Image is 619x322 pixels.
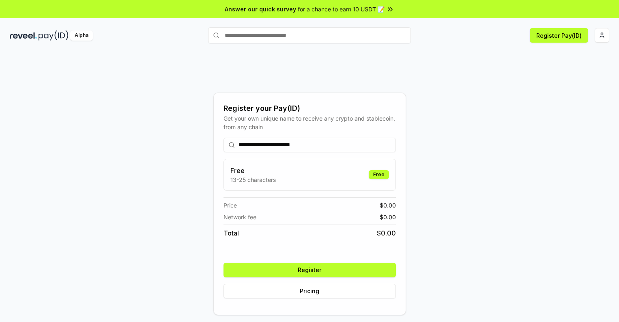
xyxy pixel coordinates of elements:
[298,5,385,13] span: for a chance to earn 10 USDT 📝
[10,30,37,41] img: reveel_dark
[230,175,276,184] p: 13-25 characters
[225,5,296,13] span: Answer our quick survey
[70,30,93,41] div: Alpha
[224,114,396,131] div: Get your own unique name to receive any crypto and stablecoin, from any chain
[224,284,396,298] button: Pricing
[369,170,389,179] div: Free
[224,213,256,221] span: Network fee
[224,263,396,277] button: Register
[224,201,237,210] span: Price
[224,103,396,114] div: Register your Pay(ID)
[224,228,239,238] span: Total
[377,228,396,238] span: $ 0.00
[39,30,69,41] img: pay_id
[530,28,588,43] button: Register Pay(ID)
[380,213,396,221] span: $ 0.00
[230,166,276,175] h3: Free
[380,201,396,210] span: $ 0.00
